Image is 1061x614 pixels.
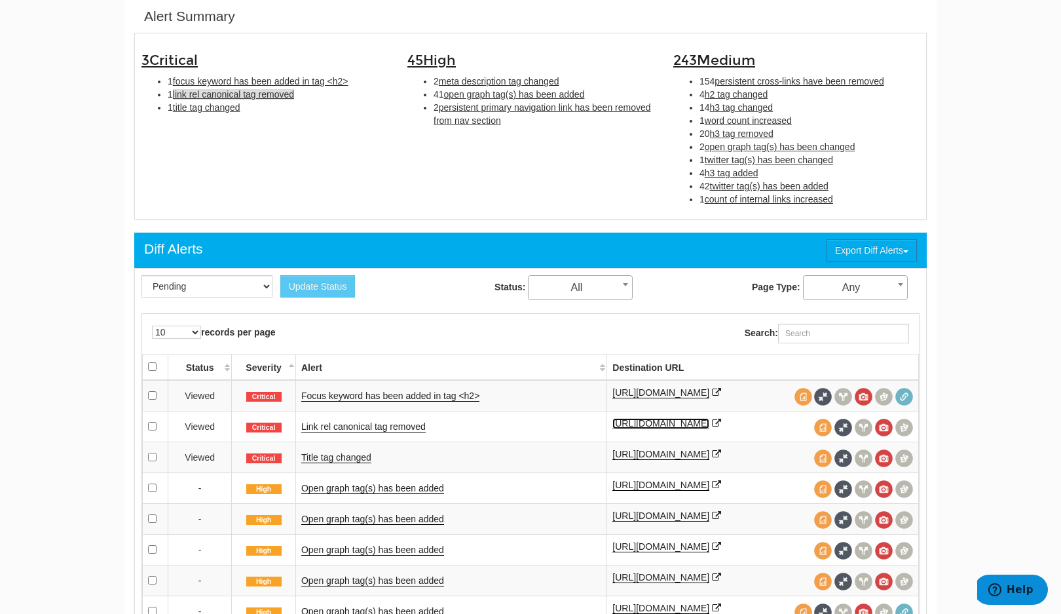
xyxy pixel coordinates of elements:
span: Compare screenshots [895,511,913,529]
td: - [168,565,232,596]
span: 45 [407,52,456,69]
span: View source [814,450,832,467]
span: open graph tag(s) has been changed [705,142,855,152]
span: View source [814,511,832,529]
span: Redirect chain [895,388,913,406]
span: title tag changed [173,102,240,113]
a: [URL][DOMAIN_NAME] [612,449,709,460]
a: Open graph tag(s) has been added [301,483,444,494]
a: [URL][DOMAIN_NAME] [612,541,709,552]
span: View screenshot [875,573,893,590]
label: records per page [152,326,276,339]
span: twitter tag(s) has been added [710,181,828,191]
span: High [246,515,282,526]
span: All [528,275,633,300]
span: h3 tag changed [710,102,773,113]
label: Search: [745,324,909,343]
span: Full Source Diff [834,419,852,436]
iframe: Opens a widget where you can find more information [977,575,1048,607]
th: Status: activate to sort column ascending [168,354,232,380]
span: View source [814,419,832,436]
td: Viewed [168,442,232,472]
span: View headers [855,542,872,560]
td: - [168,534,232,565]
span: persistent primary navigation link has been removed from nav section [434,102,651,126]
span: Compare screenshots [895,480,913,498]
li: 4 [699,166,920,180]
span: Full Source Diff [834,450,852,467]
span: h3 tag added [705,168,758,178]
span: All [529,278,632,297]
td: Viewed [168,380,232,412]
span: Any [804,278,907,297]
div: Alert Summary [144,7,235,26]
li: 1 [699,193,920,206]
span: View source [794,388,812,406]
span: Critical [246,423,282,433]
li: 2 [434,75,654,88]
li: 41 [434,88,654,101]
span: meta description tag changed [439,76,559,86]
span: Critical [246,453,282,464]
li: 1 [168,88,388,101]
span: High [246,577,282,587]
select: records per page [152,326,201,339]
span: Medium [697,52,755,69]
li: 42 [699,180,920,193]
a: [URL][DOMAIN_NAME] [612,418,709,429]
li: 1 [699,114,920,127]
span: View headers [855,480,872,498]
span: h3 tag removed [710,128,773,139]
span: View screenshot [855,388,872,406]
span: twitter tag(s) has been changed [705,155,833,165]
span: View screenshot [875,542,893,560]
span: 243 [673,52,755,69]
a: [URL][DOMAIN_NAME] [612,387,709,398]
span: Compare screenshots [875,388,893,406]
span: Compare screenshots [895,419,913,436]
span: Full Source Diff [814,388,832,406]
li: 154 [699,75,920,88]
span: persistent cross-links have been removed [715,76,884,86]
li: 14 [699,101,920,114]
span: Full Source Diff [834,573,852,590]
span: Critical [149,52,198,69]
li: 1 [699,153,920,166]
li: 1 [168,101,388,114]
th: Severity: activate to sort column descending [232,354,296,380]
span: word count increased [705,115,792,126]
th: Destination URL [607,354,919,380]
strong: Status: [494,282,525,292]
span: count of internal links increased [705,194,833,204]
span: View screenshot [875,480,893,498]
input: Search: [778,324,909,343]
span: View screenshot [875,419,893,436]
a: Open graph tag(s) has been added [301,575,444,586]
span: 3 [141,52,198,69]
span: View headers [855,419,872,436]
td: Viewed [168,411,232,442]
a: [URL][DOMAIN_NAME] [612,572,709,583]
span: View source [814,542,832,560]
a: [URL][DOMAIN_NAME] [612,480,709,491]
span: View headers [855,450,872,467]
span: View source [814,480,832,498]
span: open graph tag(s) has been added [444,89,585,100]
span: View screenshot [875,450,893,467]
a: Open graph tag(s) has been added [301,545,444,556]
li: 1 [168,75,388,88]
a: Link rel canonical tag removed [301,421,426,432]
th: Alert: activate to sort column ascending [295,354,606,380]
div: Diff Alerts [144,239,202,259]
span: Critical [246,392,282,402]
li: 4 [699,88,920,101]
span: Full Source Diff [834,542,852,560]
li: 2 [434,101,654,127]
span: View screenshot [875,511,893,529]
span: Compare screenshots [895,450,913,467]
span: View headers [834,388,852,406]
span: High [423,52,456,69]
span: Full Source Diff [834,480,852,498]
span: Any [803,275,908,300]
span: High [246,484,282,495]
